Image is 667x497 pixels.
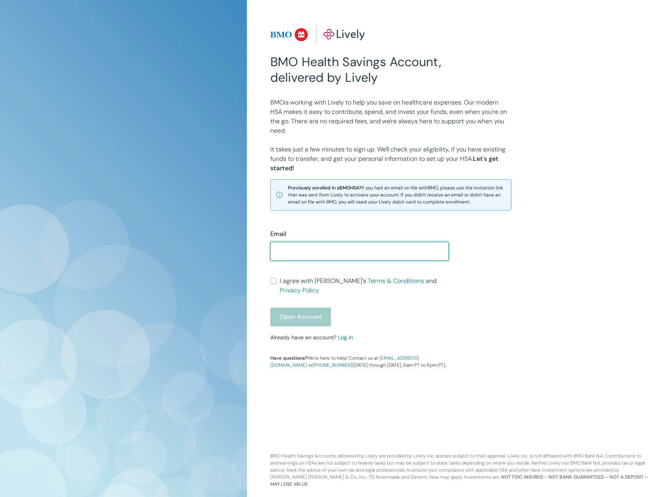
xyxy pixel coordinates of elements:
span: I agree with [PERSON_NAME]’s and [280,276,449,295]
img: Lively [270,25,365,45]
small: Already have an account? [270,334,353,341]
p: BMO is working with Lively to help you save on healthcare expenses. Our modern HSA makes it easy ... [270,98,511,135]
strong: Previously enrolled in a BMO HSA? [288,185,361,191]
a: Log in [338,334,353,341]
a: Privacy Policy [280,286,319,294]
a: Terms & Conditions [368,277,424,285]
label: Email [270,229,286,239]
a: [PHONE_NUMBER] [313,362,352,368]
p: We're here to help! Contact us at or ([DATE] through [DATE], 6am PT to 6pm PT). [270,355,449,369]
h2: BMO Health Savings Account, delivered by Lively [270,54,449,85]
strong: Have questions? [270,355,307,361]
span: If you had an email on file with BMO , please use the invitation link that was sent from Lively t... [288,184,506,205]
p: It takes just a few minutes to sign up. We'll check your eligibility, if you have existing funds ... [270,145,511,173]
p: BMO Health Savings Accounts, delivered by Lively are provided by Lively Inc. and are subject to t... [266,434,648,488]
